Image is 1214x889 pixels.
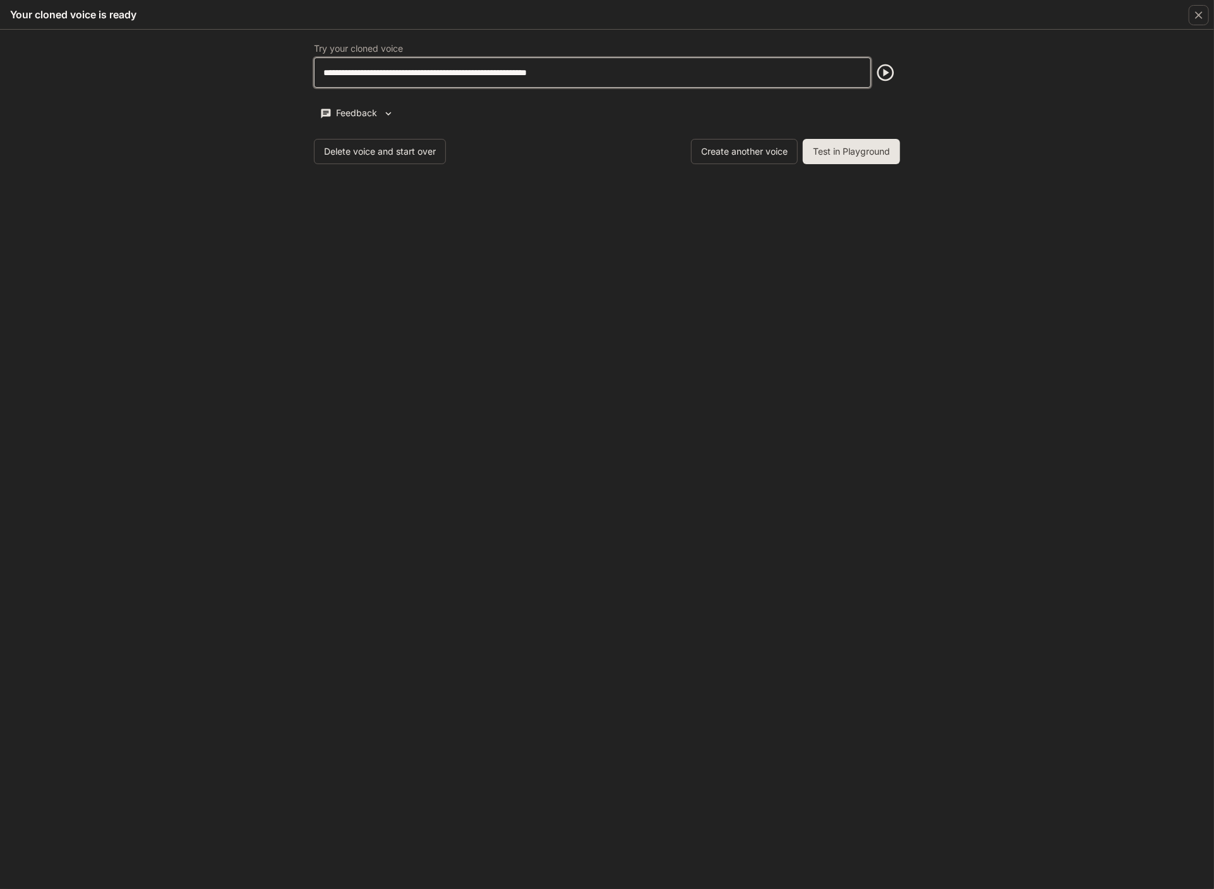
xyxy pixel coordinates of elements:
h5: Your cloned voice is ready [10,8,136,21]
button: Test in Playground [803,139,900,164]
button: Delete voice and start over [314,139,446,164]
p: Try your cloned voice [314,44,403,53]
button: Feedback [314,103,400,124]
button: Create another voice [691,139,798,164]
